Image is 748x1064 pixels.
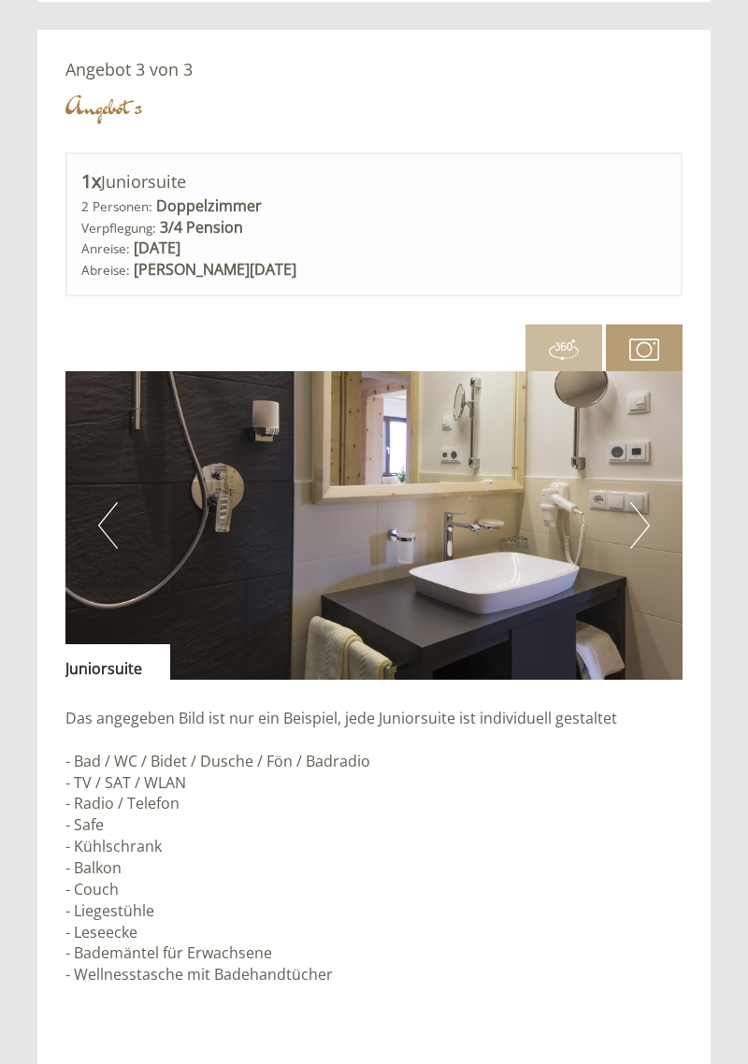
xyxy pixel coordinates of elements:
small: Anreise: [81,239,130,257]
div: [DATE] [274,14,343,46]
button: Next [630,502,650,549]
b: 1x [81,168,101,194]
b: Doppelzimmer [156,195,262,216]
small: 20:17 [28,91,312,104]
div: [GEOGRAPHIC_DATA] [28,54,312,69]
div: Guten Tag, wie können wir Ihnen helfen? [14,50,322,108]
b: 3/4 Pension [160,217,243,237]
img: 360-grad.svg [549,335,579,365]
div: Juniorsuite [65,644,170,680]
b: [PERSON_NAME][DATE] [134,259,296,280]
button: Previous [98,502,118,549]
div: Juniorsuite [81,168,667,195]
b: [DATE] [134,237,180,258]
small: 2 Personen: [81,197,152,215]
div: Angebot 3 [65,90,142,124]
img: camera.svg [629,335,659,365]
p: Das angegeben Bild ist nur ein Beispiel, jede Juniorsuite ist individuell gestaltet - Bad / WC / ... [65,708,683,985]
small: Abreise: [81,261,130,279]
button: Senden [504,493,617,525]
img: image [65,371,683,680]
span: Angebot 3 von 3 [65,58,193,80]
small: Verpflegung: [81,219,156,237]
